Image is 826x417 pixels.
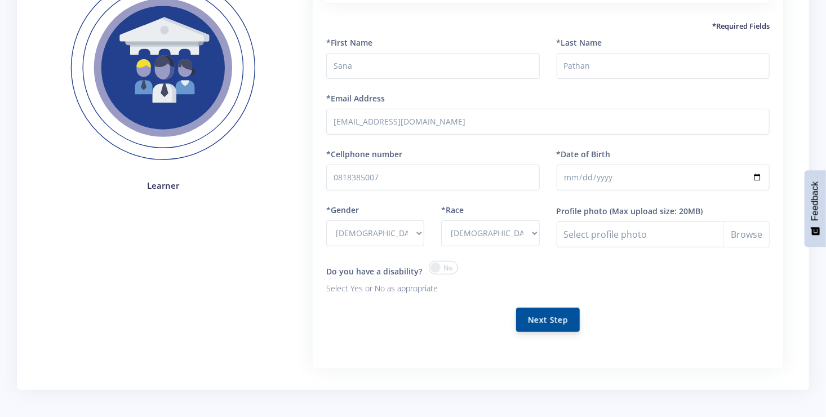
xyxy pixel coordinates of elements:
[326,92,385,104] label: *Email Address
[326,165,539,190] input: Number with no spaces
[516,308,580,332] button: Next Step
[326,148,402,160] label: *Cellphone number
[326,37,372,48] label: *First Name
[610,205,703,217] label: (Max upload size: 20MB)
[557,148,611,160] label: *Date of Birth
[557,37,602,48] label: *Last Name
[326,282,539,295] p: Select Yes or No as appropriate
[326,265,422,277] label: Do you have a disability?
[326,109,770,135] input: Email Address
[52,179,274,192] h4: Learner
[326,53,539,79] input: First Name
[810,181,820,221] span: Feedback
[326,204,359,216] label: *Gender
[557,205,608,217] label: Profile photo
[557,53,770,79] input: Last Name
[441,204,464,216] label: *Race
[805,170,826,247] button: Feedback - Show survey
[326,21,770,32] h5: *Required Fields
